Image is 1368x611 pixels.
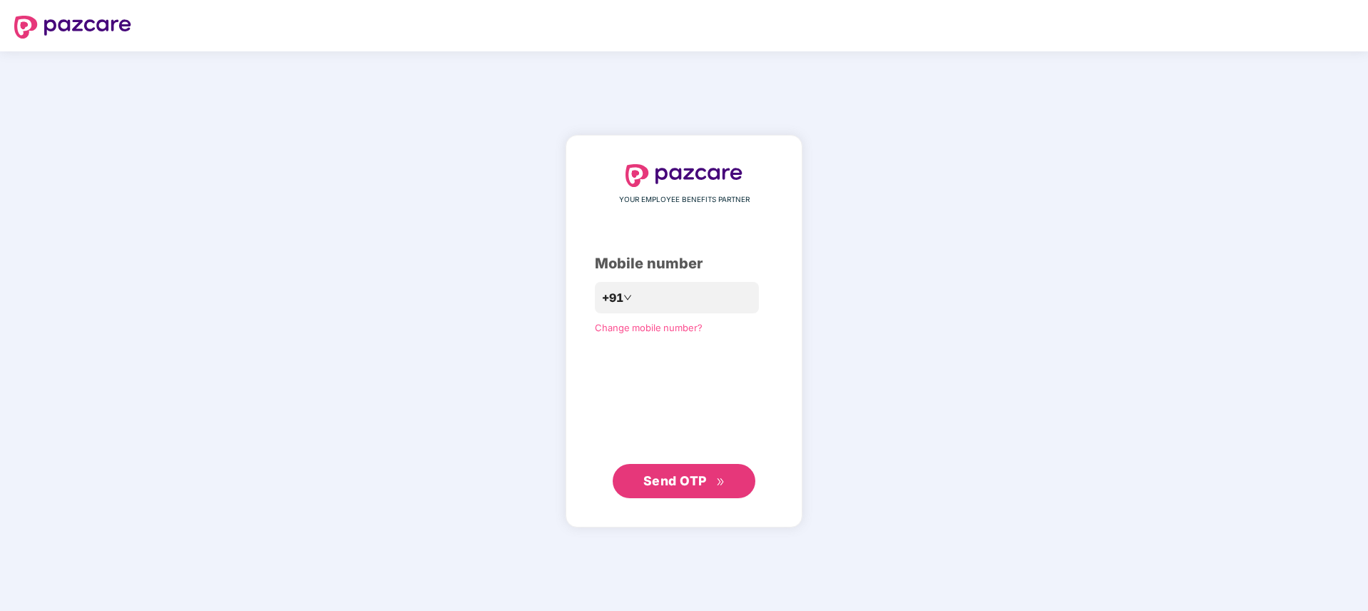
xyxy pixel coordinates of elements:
[595,253,773,275] div: Mobile number
[595,322,703,333] a: Change mobile number?
[619,194,750,206] span: YOUR EMPLOYEE BENEFITS PARTNER
[643,473,707,488] span: Send OTP
[602,289,623,307] span: +91
[623,293,632,302] span: down
[613,464,755,498] button: Send OTPdouble-right
[626,164,742,187] img: logo
[716,478,725,487] span: double-right
[14,16,131,39] img: logo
